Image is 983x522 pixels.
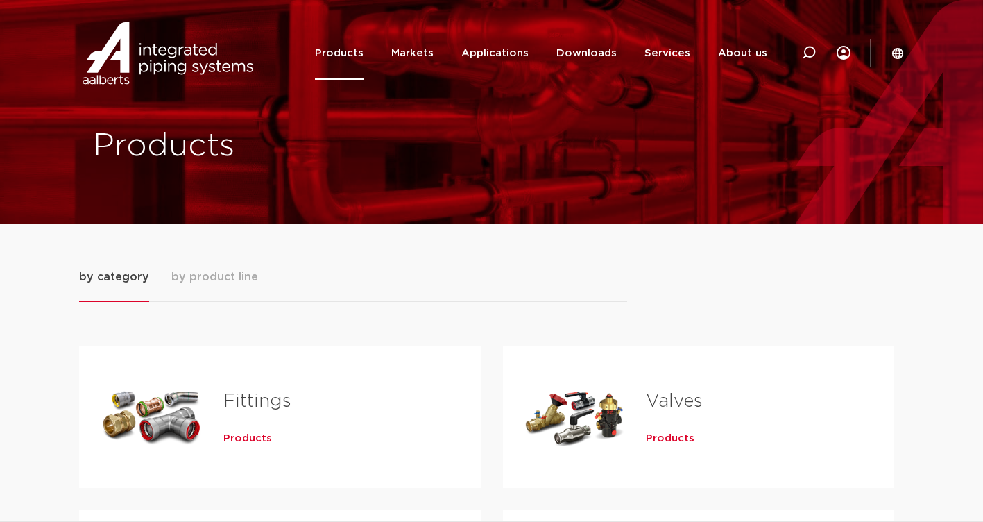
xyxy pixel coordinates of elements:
a: About us [718,26,767,80]
a: Products [223,432,272,446]
a: Markets [391,26,434,80]
a: Products [315,26,364,80]
span: by product line [171,269,258,285]
a: Fittings [223,392,291,410]
nav: Menu [315,26,767,80]
a: Downloads [556,26,617,80]
h1: Products [93,124,485,169]
a: Products [646,432,694,446]
a: Services [644,26,690,80]
a: Valves [646,392,703,410]
span: by category [79,269,149,285]
a: Applications [461,26,529,80]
